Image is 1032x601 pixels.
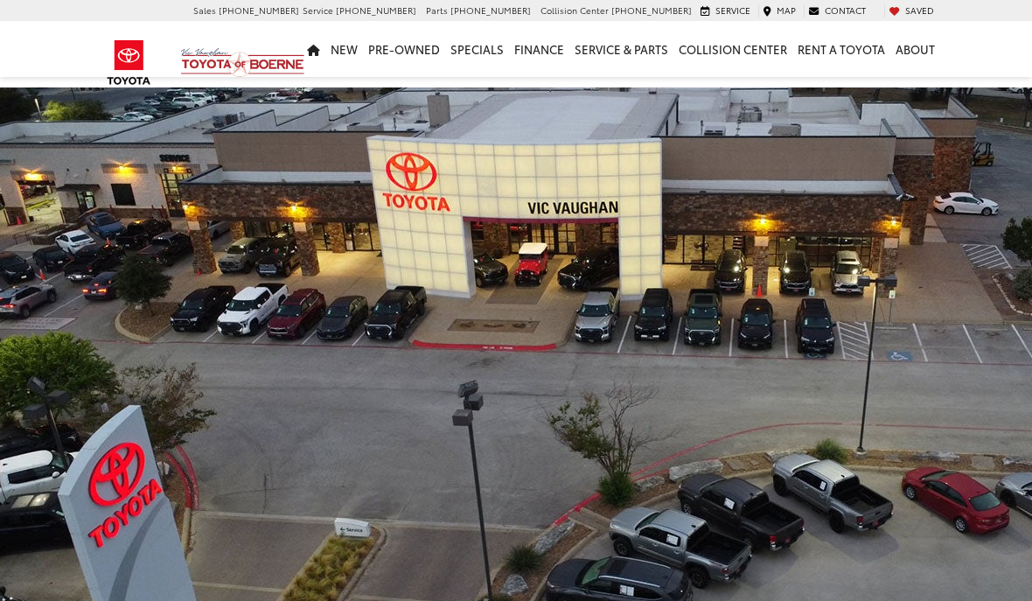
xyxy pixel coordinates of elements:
a: Service & Parts: Opens in a new tab [569,21,673,77]
a: Finance [509,21,569,77]
a: Home [302,21,325,77]
a: New [325,21,363,77]
span: Contact [825,3,866,17]
span: [PHONE_NUMBER] [611,3,692,17]
a: About [890,21,940,77]
span: [PHONE_NUMBER] [336,3,416,17]
span: Parts [426,3,448,17]
img: Vic Vaughan Toyota of Boerne [180,47,305,78]
span: Map [777,3,796,17]
span: Sales [193,3,216,17]
a: My Saved Vehicles [884,4,938,17]
a: Map [758,4,800,17]
span: [PHONE_NUMBER] [450,3,531,17]
span: Collision Center [540,3,609,17]
a: Collision Center [673,21,792,77]
span: Saved [905,3,934,17]
img: Toyota [96,34,162,91]
span: Service [303,3,333,17]
a: Contact [804,4,870,17]
a: Rent a Toyota [792,21,890,77]
a: Specials [445,21,509,77]
span: [PHONE_NUMBER] [219,3,299,17]
a: Service [696,4,755,17]
a: Pre-Owned [363,21,445,77]
span: Service [715,3,750,17]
